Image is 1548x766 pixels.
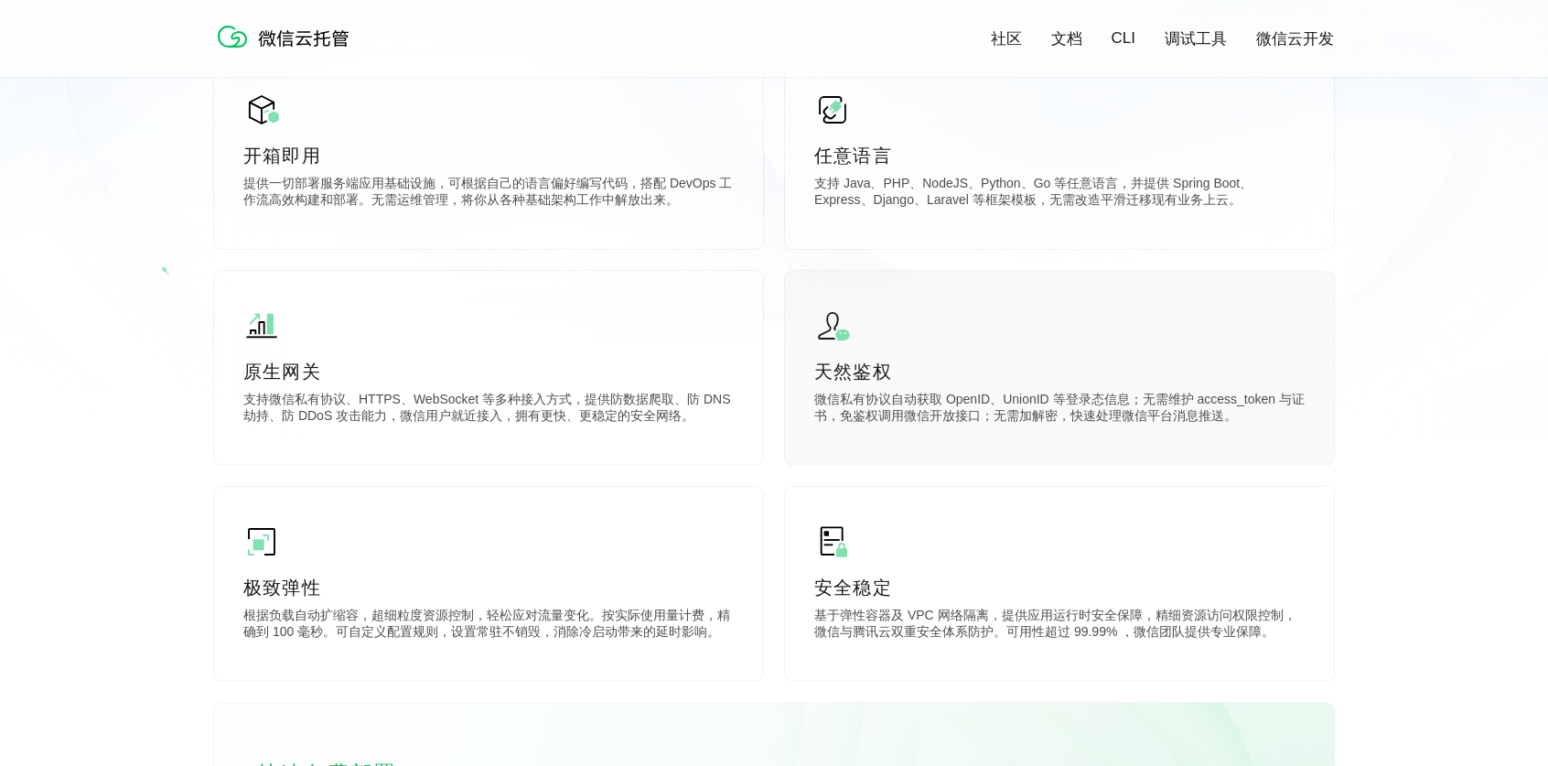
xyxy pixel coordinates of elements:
p: 支持微信私有协议、HTTPS、WebSocket 等多种接入方式，提供防数据爬取、防 DNS 劫持、防 DDoS 攻击能力，微信用户就近接入，拥有更快、更稳定的安全网络。 [243,392,734,428]
p: 微信私有协议自动获取 OpenID、UnionID 等登录态信息；无需维护 access_token 与证书，免鉴权调用微信开放接口；无需加解密，快速处理微信平台消息推送。 [814,392,1305,428]
p: 天然鉴权 [814,359,1305,384]
a: 社区 [991,28,1022,49]
a: 调试工具 [1165,28,1227,49]
p: 安全稳定 [814,575,1305,600]
a: CLI [1112,29,1135,48]
p: 基于弹性容器及 VPC 网络隔离，提供应用运行时安全保障，精细资源访问权限控制，微信与腾讯云双重安全体系防护。可用性超过 99.99% ，微信团队提供专业保障。 [814,608,1305,644]
p: 原生网关 [243,359,734,384]
p: 提供一切部署服务端应用基础设施，可根据自己的语言偏好编写代码，搭配 DevOps 工作流高效构建和部署。无需运维管理，将你从各种基础架构工作中解放出来。 [243,176,734,212]
a: 微信云托管 [214,42,360,58]
p: 根据负载自动扩缩容，超细粒度资源控制，轻松应对流量变化。按实际使用量计费，精确到 100 毫秒。可自定义配置规则，设置常驻不销毁，消除冷启动带来的延时影响。 [243,608,734,644]
a: 微信云开发 [1256,28,1334,49]
p: 任意语言 [814,143,1305,168]
p: 支持 Java、PHP、NodeJS、Python、Go 等任意语言，并提供 Spring Boot、Express、Django、Laravel 等框架模板，无需改造平滑迁移现有业务上云。 [814,176,1305,212]
img: 微信云托管 [214,18,360,55]
p: 开箱即用 [243,143,734,168]
a: 文档 [1051,28,1082,49]
p: 极致弹性 [243,575,734,600]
